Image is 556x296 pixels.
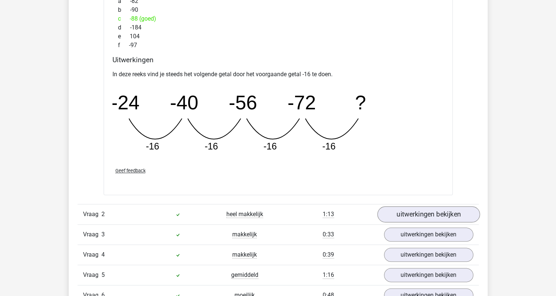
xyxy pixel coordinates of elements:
[323,271,334,279] span: 1:16
[323,231,334,238] span: 0:33
[377,206,480,222] a: uitwerkingen bekijken
[384,248,473,262] a: uitwerkingen bekijken
[118,6,130,14] span: b
[226,211,263,218] span: heel makkelijk
[83,210,101,219] span: Vraag
[83,230,101,239] span: Vraag
[384,228,473,242] a: uitwerkingen bekijken
[112,32,444,41] div: 104
[118,32,130,41] span: e
[101,211,105,218] span: 2
[111,91,139,113] tspan: -24
[323,251,334,258] span: 0:39
[112,23,444,32] div: -184
[322,141,335,151] tspan: -16
[83,250,101,259] span: Vraag
[112,14,444,23] div: -88 (goed)
[323,211,334,218] span: 1:13
[229,91,257,113] tspan: -56
[83,271,101,279] span: Vraag
[112,70,444,79] p: In deze reeks vind je steeds het volgende getal door het voorgaande getal -16 te doen.
[115,168,146,173] span: Geef feedback
[146,141,159,151] tspan: -16
[101,231,105,238] span: 3
[101,251,105,258] span: 4
[118,23,130,32] span: d
[231,271,258,279] span: gemiddeld
[118,41,129,50] span: f
[263,141,276,151] tspan: -16
[118,14,130,23] span: c
[112,41,444,50] div: -97
[232,231,257,238] span: makkelijk
[170,91,198,113] tspan: -40
[232,251,257,258] span: makkelijk
[112,6,444,14] div: -90
[384,268,473,282] a: uitwerkingen bekijken
[112,56,444,64] h4: Uitwerkingen
[287,91,316,113] tspan: -72
[204,141,218,151] tspan: -16
[355,91,366,113] tspan: ?
[101,271,105,278] span: 5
